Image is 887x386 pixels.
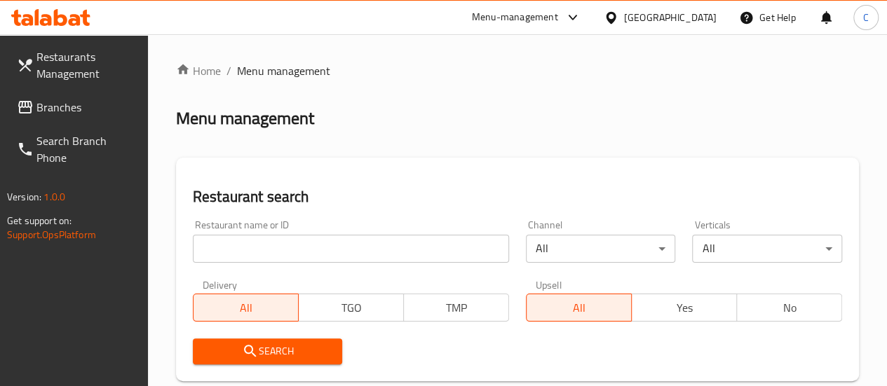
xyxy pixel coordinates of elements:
h2: Menu management [176,107,314,130]
span: All [532,298,626,318]
div: All [526,235,676,263]
div: Menu-management [472,9,558,26]
span: Restaurants Management [36,48,137,82]
span: Menu management [237,62,330,79]
span: Search Branch Phone [36,132,137,166]
span: 1.0.0 [43,188,65,206]
button: All [526,294,632,322]
span: C [863,10,869,25]
span: All [199,298,293,318]
span: Version: [7,188,41,206]
button: TMP [403,294,509,322]
button: TGO [298,294,404,322]
span: Search [204,343,332,360]
span: No [743,298,837,318]
button: No [736,294,842,322]
a: Home [176,62,221,79]
nav: breadcrumb [176,62,859,79]
li: / [226,62,231,79]
a: Support.OpsPlatform [7,226,96,244]
span: Get support on: [7,212,72,230]
label: Upsell [536,280,562,289]
a: Restaurants Management [6,40,148,90]
label: Delivery [203,280,238,289]
button: Search [193,338,343,364]
button: All [193,294,299,322]
span: TMP [409,298,503,318]
a: Search Branch Phone [6,124,148,174]
input: Search for restaurant name or ID.. [193,235,509,263]
h2: Restaurant search [193,186,842,207]
div: All [692,235,842,263]
a: Branches [6,90,148,124]
div: [GEOGRAPHIC_DATA] [624,10,717,25]
button: Yes [631,294,737,322]
span: Branches [36,99,137,116]
span: Yes [637,298,731,318]
span: TGO [304,298,398,318]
